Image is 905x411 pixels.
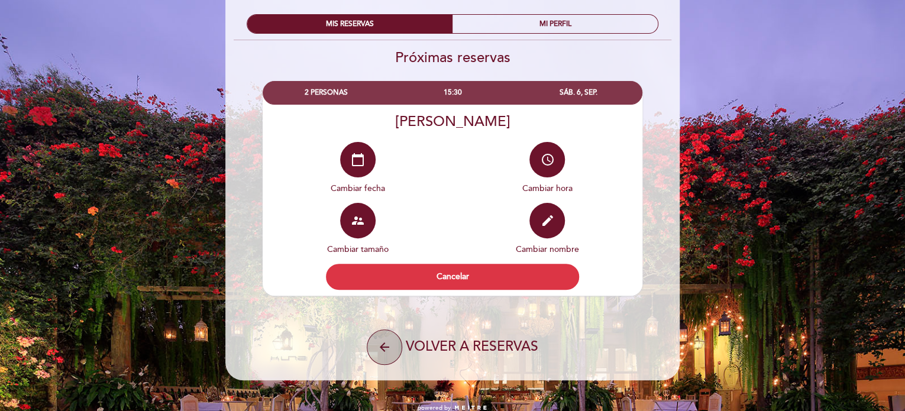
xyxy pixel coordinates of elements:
span: Cambiar fecha [331,183,385,193]
button: calendar_today [340,142,376,177]
div: MIS RESERVAS [247,15,452,33]
button: edit [529,203,565,238]
button: supervisor_account [340,203,376,238]
h2: Próximas reservas [225,49,680,66]
img: MEITRE [454,405,487,411]
div: 2 PERSONAS [263,82,389,103]
i: access_time [540,153,554,167]
span: VOLVER A RESERVAS [406,338,538,354]
div: 15:30 [389,82,515,103]
i: arrow_back [377,340,392,354]
div: [PERSON_NAME] [263,113,642,130]
div: MI PERFIL [452,15,658,33]
i: calendar_today [351,153,365,167]
span: Cambiar tamaño [327,244,389,254]
button: access_time [529,142,565,177]
i: edit [540,213,554,228]
button: arrow_back [367,329,402,365]
span: Cambiar nombre [516,244,579,254]
div: SÁB. 6, SEP. [516,82,642,103]
i: supervisor_account [351,213,365,228]
span: Cambiar hora [522,183,573,193]
button: Cancelar [326,264,579,290]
